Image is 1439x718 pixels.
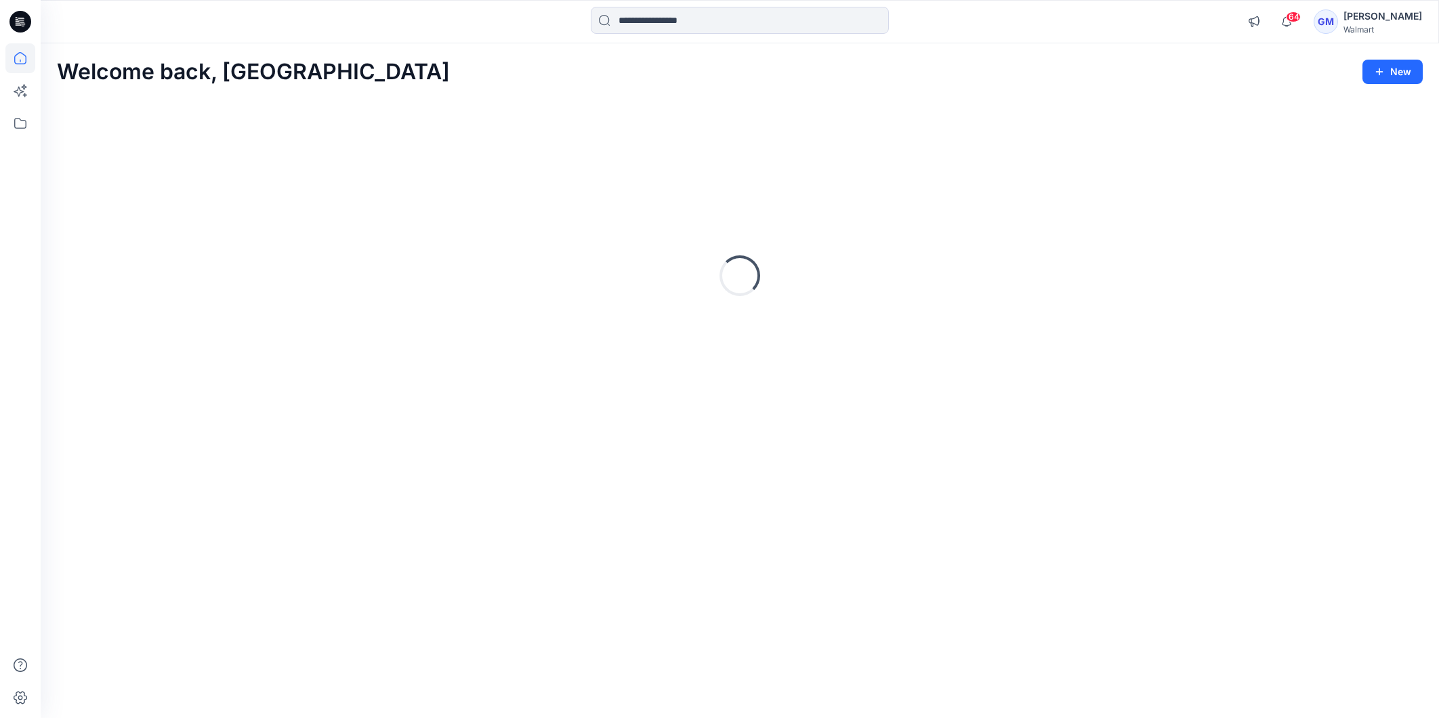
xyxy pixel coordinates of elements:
div: Walmart [1343,24,1422,35]
div: GM [1314,9,1338,34]
span: 64 [1286,12,1301,22]
div: [PERSON_NAME] [1343,8,1422,24]
h2: Welcome back, [GEOGRAPHIC_DATA] [57,60,450,85]
button: New [1362,60,1423,84]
